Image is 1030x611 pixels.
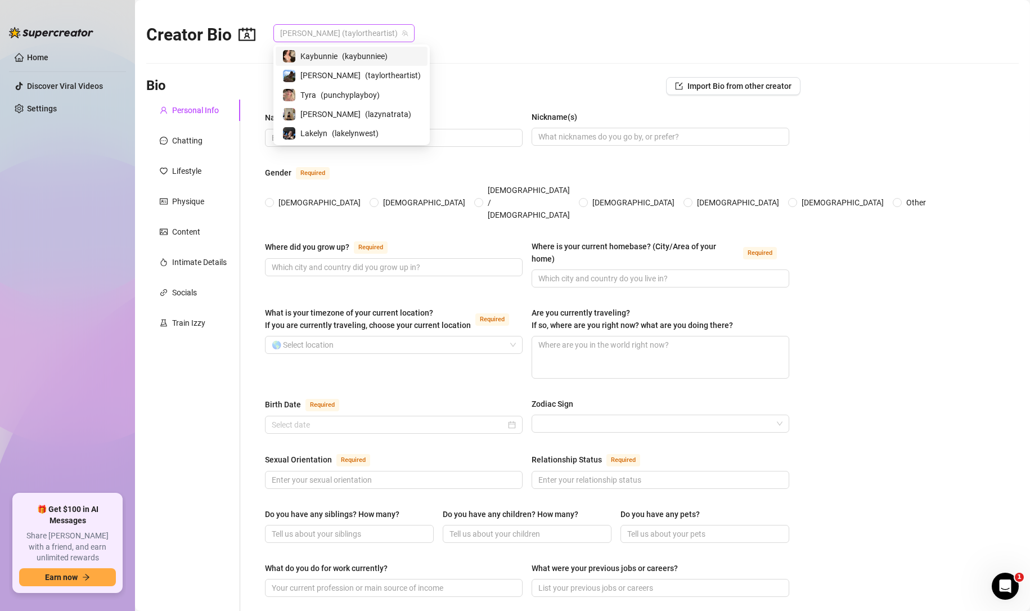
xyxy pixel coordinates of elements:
span: link [160,289,168,296]
div: Content [172,226,200,238]
span: Required [606,454,640,466]
div: Gender [265,167,291,179]
input: Do you have any children? How many? [449,528,602,540]
label: Sexual Orientation [265,453,383,466]
label: Do you have any pets? [620,508,708,520]
label: Do you have any children? How many? [443,508,586,520]
div: Chatting [172,134,203,147]
span: experiment [160,319,168,327]
input: What were your previous jobs or careers? [538,582,780,594]
span: [DEMOGRAPHIC_DATA] / [DEMOGRAPHIC_DATA] [483,184,574,221]
div: Sexual Orientation [265,453,332,466]
span: Required [296,167,330,179]
label: Relationship Status [532,453,653,466]
span: Import Bio from other creator [687,82,791,91]
span: Required [354,241,388,254]
div: Where is your current homebase? (City/Area of your home) [532,240,739,265]
input: Name [272,132,514,144]
span: Required [336,454,370,466]
input: Nickname(s) [538,131,780,143]
label: Zodiac Sign [532,398,581,410]
span: ( punchyplayboy ) [321,89,380,101]
span: arrow-right [82,573,90,581]
div: Lifestyle [172,165,201,177]
img: Lakelyn [283,127,295,140]
label: Birth Date [265,398,352,411]
span: Earn now [45,573,78,582]
div: Zodiac Sign [532,398,573,410]
span: Other [902,196,930,209]
input: Do you have any siblings? How many? [272,528,425,540]
div: Do you have any pets? [620,508,700,520]
img: logo-BBDzfeDw.svg [9,27,93,38]
div: What do you do for work currently? [265,562,388,574]
span: idcard [160,197,168,205]
button: Import Bio from other creator [666,77,800,95]
a: Settings [27,104,57,113]
span: fire [160,258,168,266]
span: user [160,106,168,114]
div: Personal Info [172,104,219,116]
input: Birth Date [272,419,506,431]
div: Socials [172,286,197,299]
label: Nickname(s) [532,111,585,123]
img: Kaybunnie [283,50,295,62]
span: [PERSON_NAME] [300,69,361,82]
span: [PERSON_NAME] [300,108,361,120]
span: message [160,137,168,145]
div: Train Izzy [172,317,205,329]
a: Discover Viral Videos [27,82,103,91]
div: Intimate Details [172,256,227,268]
span: picture [160,228,168,236]
span: 1 [1015,573,1024,582]
div: Physique [172,195,204,208]
label: Where is your current homebase? (City/Area of your home) [532,240,789,265]
input: Sexual Orientation [272,474,514,486]
div: Do you have any siblings? How many? [265,508,399,520]
span: Lakelyn [300,127,327,140]
div: Nickname(s) [532,111,577,123]
span: ( taylortheartist ) [365,69,421,82]
span: ( lazynatrata ) [365,108,411,120]
span: [DEMOGRAPHIC_DATA] [379,196,470,209]
span: ( lakelynwest ) [332,127,379,140]
span: Required [305,399,339,411]
span: [DEMOGRAPHIC_DATA] [274,196,365,209]
img: Natasha [283,108,295,120]
span: Required [475,313,509,326]
div: Birth Date [265,398,301,411]
a: Home [27,53,48,62]
input: Where is your current homebase? (City/Area of your home) [538,272,780,285]
span: What is your timezone of your current location? If you are currently traveling, choose your curre... [265,308,471,330]
label: What were your previous jobs or careers? [532,562,686,574]
span: heart [160,167,168,175]
input: Relationship Status [538,474,780,486]
div: Relationship Status [532,453,602,466]
img: Taylor [283,70,295,82]
span: 🎁 Get $100 in AI Messages [19,504,116,526]
label: Where did you grow up? [265,240,400,254]
div: What were your previous jobs or careers? [532,562,678,574]
h3: Bio [146,77,166,95]
span: Kaybunnie [300,50,338,62]
div: Where did you grow up? [265,241,349,253]
iframe: Intercom live chat [992,573,1019,600]
h2: Creator Bio [146,24,255,46]
input: What do you do for work currently? [272,582,514,594]
span: [DEMOGRAPHIC_DATA] [797,196,888,209]
div: Do you have any children? How many? [443,508,578,520]
span: contacts [239,26,255,43]
span: Taylor (taylortheartist) [280,25,408,42]
span: team [402,30,408,37]
label: What do you do for work currently? [265,562,395,574]
span: Are you currently traveling? If so, where are you right now? what are you doing there? [532,308,733,330]
input: Where did you grow up? [272,261,514,273]
div: Name [265,111,286,124]
span: [DEMOGRAPHIC_DATA] [588,196,679,209]
button: Earn nowarrow-right [19,568,116,586]
span: import [675,82,683,90]
span: Required [743,247,777,259]
span: [DEMOGRAPHIC_DATA] [692,196,784,209]
span: Tyra [300,89,316,101]
span: Share [PERSON_NAME] with a friend, and earn unlimited rewards [19,531,116,564]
